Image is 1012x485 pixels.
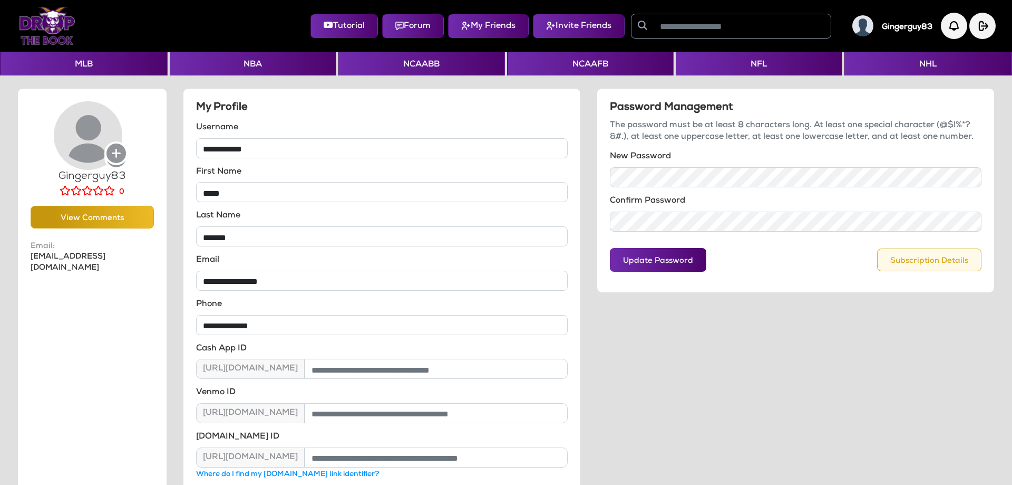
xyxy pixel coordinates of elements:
h5: My Profile [196,101,568,114]
button: NCAAFB [507,52,674,75]
a: Where do I find my [DOMAIN_NAME] link identifier? [196,471,379,478]
button: Tutorial [310,14,378,38]
button: Forum [382,14,444,38]
label: Venmo ID [196,387,236,399]
button: NBA [170,52,336,75]
button: Subscription Details [877,249,981,271]
label: 0 [119,187,124,197]
span: [URL][DOMAIN_NAME] [196,403,305,423]
label: Last Name [196,211,240,222]
img: Notification [941,13,967,39]
label: [DOMAIN_NAME] ID [196,432,279,443]
h5: Gingerguy83 [31,170,154,183]
label: Email [196,255,219,267]
button: View Comments [31,206,154,229]
label: Cash App ID [196,344,247,355]
img: Logo [19,7,75,45]
span: [URL][DOMAIN_NAME] [196,359,305,379]
button: My Friends [448,14,529,38]
label: Username [196,122,238,134]
span: Email: [31,241,154,252]
label: Confirm Password [610,196,685,207]
label: First Name [196,167,241,178]
h5: Password Management [610,101,981,114]
label: Phone [196,299,222,311]
button: NCAABB [338,52,505,75]
p: [EMAIL_ADDRESS][DOMAIN_NAME] [31,241,154,273]
span: [URL][DOMAIN_NAME] [196,448,305,468]
img: User [852,15,873,36]
h5: Gingerguy83 [882,23,932,32]
button: Invite Friends [533,14,625,38]
p: The password must be at least 8 characters long. At least one special character (@$!%*?&#.), at l... [610,120,981,143]
label: New Password [610,151,671,163]
button: NFL [676,52,842,75]
button: Update Password [610,248,706,272]
button: NHL [844,52,1012,75]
